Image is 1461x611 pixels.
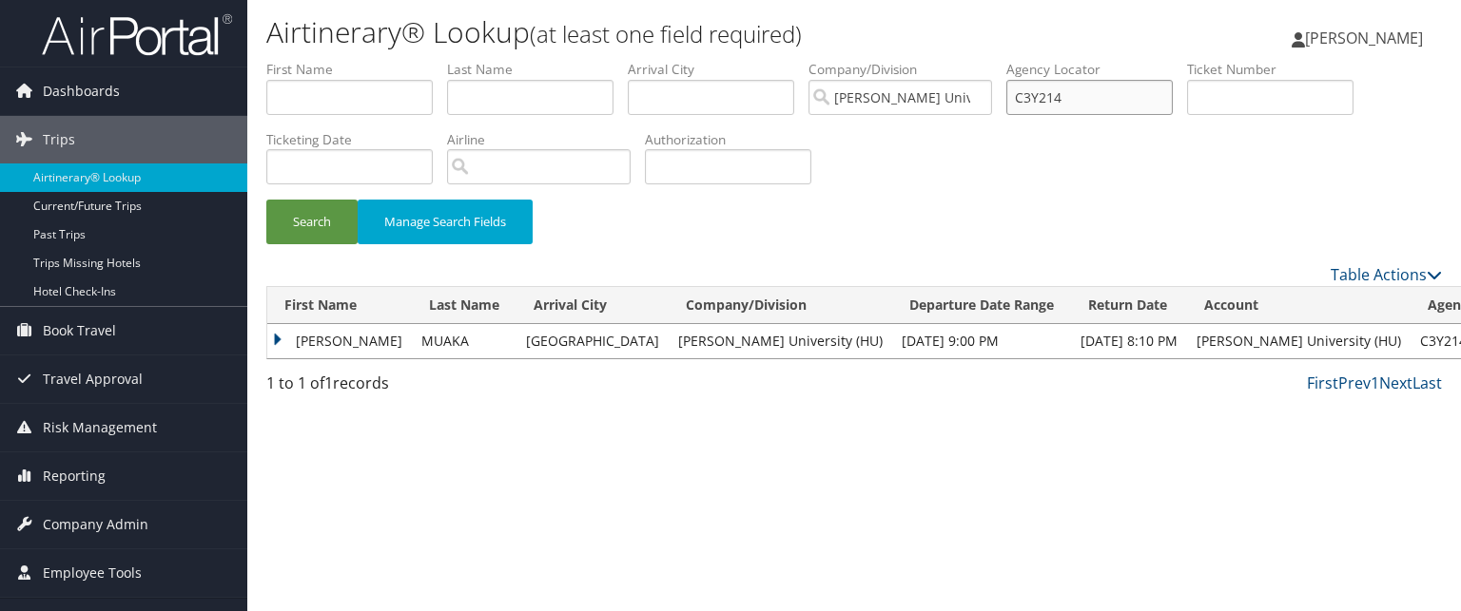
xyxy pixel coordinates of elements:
th: Last Name: activate to sort column ascending [412,287,516,324]
label: Last Name [447,60,628,79]
td: [PERSON_NAME] University (HU) [1187,324,1411,358]
small: (at least one field required) [530,18,802,49]
td: [GEOGRAPHIC_DATA] [516,324,669,358]
a: Prev [1338,372,1371,393]
label: Agency Locator [1006,60,1187,79]
h1: Airtinerary® Lookup [266,12,1050,52]
button: Search [266,200,358,244]
label: Airline [447,130,645,149]
span: Company Admin [43,501,148,548]
a: Last [1412,372,1442,393]
span: Employee Tools [43,549,142,597]
td: [PERSON_NAME] [267,324,412,358]
div: 1 to 1 of records [266,372,539,404]
td: [DATE] 9:00 PM [892,324,1071,358]
span: 1 [324,372,333,393]
a: Table Actions [1331,264,1442,285]
span: Trips [43,116,75,163]
label: Ticket Number [1187,60,1368,79]
th: Company/Division [669,287,892,324]
span: Reporting [43,452,106,500]
a: Next [1379,372,1412,393]
span: Travel Approval [43,355,143,403]
a: 1 [1371,372,1379,393]
span: Book Travel [43,307,116,354]
label: Arrival City [628,60,808,79]
label: Authorization [645,130,826,149]
img: airportal-logo.png [42,12,232,57]
label: First Name [266,60,447,79]
th: First Name: activate to sort column ascending [267,287,412,324]
label: Company/Division [808,60,1006,79]
td: [DATE] 8:10 PM [1071,324,1187,358]
th: Return Date: activate to sort column ascending [1071,287,1187,324]
span: [PERSON_NAME] [1305,28,1423,48]
a: [PERSON_NAME] [1292,10,1442,67]
th: Arrival City: activate to sort column ascending [516,287,669,324]
button: Manage Search Fields [358,200,533,244]
label: Ticketing Date [266,130,447,149]
span: Dashboards [43,67,120,115]
span: Risk Management [43,404,157,451]
th: Account: activate to sort column ascending [1187,287,1411,324]
td: MUAKA [412,324,516,358]
td: [PERSON_NAME] University (HU) [669,324,892,358]
a: First [1307,372,1338,393]
th: Departure Date Range: activate to sort column ascending [892,287,1071,324]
